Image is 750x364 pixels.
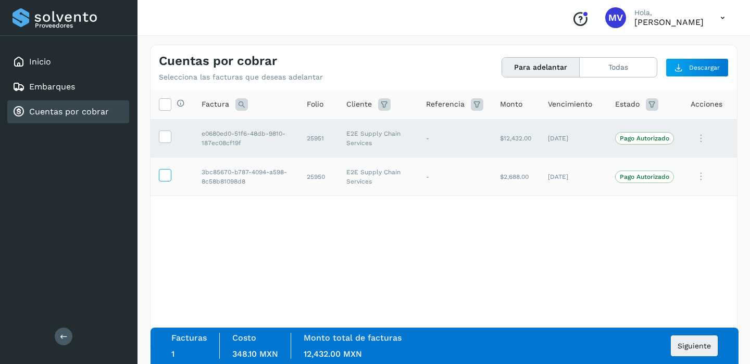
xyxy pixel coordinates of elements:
[548,99,592,110] span: Vencimiento
[689,63,720,72] span: Descargar
[7,50,129,73] div: Inicio
[418,158,492,196] td: -
[338,119,418,158] td: E2E Supply Chain Services
[202,99,229,110] span: Factura
[346,99,372,110] span: Cliente
[193,119,298,158] td: e0680ed0-51f6-48db-9810-187ec08cf19f
[171,333,207,343] label: Facturas
[634,8,704,17] p: Hola,
[307,99,323,110] span: Folio
[193,158,298,196] td: 3bc85670-b787-4094-a598-8c58b81098d8
[298,158,338,196] td: 25950
[29,82,75,92] a: Embarques
[418,119,492,158] td: -
[492,158,540,196] td: $2,688.00
[540,158,607,196] td: [DATE]
[29,107,109,116] a: Cuentas por cobrar
[232,349,278,359] span: 348.10 MXN
[35,22,125,29] p: Proveedores
[500,99,522,110] span: Monto
[580,58,657,77] button: Todas
[304,333,402,343] label: Monto total de facturas
[620,135,669,142] p: Pago Autorizado
[540,119,607,158] td: [DATE]
[171,349,174,359] span: 1
[691,99,722,110] span: Acciones
[634,17,704,27] p: Marcos Vargas Mancilla
[666,58,729,77] button: Descargar
[615,99,640,110] span: Estado
[426,99,465,110] span: Referencia
[304,349,362,359] span: 12,432.00 MXN
[7,100,129,123] div: Cuentas por cobrar
[159,54,277,69] h4: Cuentas por cobrar
[492,119,540,158] td: $12,432.00
[232,333,256,343] label: Costo
[502,58,580,77] button: Para adelantar
[678,342,711,349] span: Siguiente
[29,57,51,67] a: Inicio
[159,73,323,82] p: Selecciona las facturas que deseas adelantar
[338,158,418,196] td: E2E Supply Chain Services
[671,335,718,356] button: Siguiente
[298,119,338,158] td: 25951
[620,173,669,180] p: Pago Autorizado
[7,75,129,98] div: Embarques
